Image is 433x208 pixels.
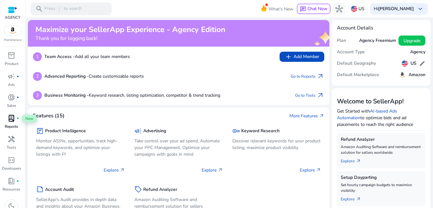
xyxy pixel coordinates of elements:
[4,26,21,35] img: amazon.svg
[33,52,42,61] p: 1
[8,82,15,88] p: Ads
[337,61,376,66] h5: Default Geography
[33,72,42,81] p: 2
[44,73,144,80] p: Create customizable reports
[16,180,19,182] span: fiber_manual_record
[44,92,89,98] b: Business Monitoring -
[16,75,19,78] span: fiber_manual_record
[4,38,22,42] p: Marketplace
[2,166,21,171] p: Developers
[44,53,130,60] p: Add all your team members
[337,49,365,55] h5: Account Type
[285,53,319,61] span: Add Member
[5,124,18,129] p: Reports
[410,49,425,55] h5: Agency
[359,38,396,43] h5: Agency Freemium
[8,52,15,59] span: inventory_2
[404,37,420,44] span: Upgrade
[8,94,15,101] span: donut_small
[22,115,37,122] span: New
[359,3,365,14] p: US
[268,3,293,15] span: What's New
[232,127,240,135] span: key
[44,5,82,12] p: Press to search
[44,54,75,60] b: Team Access -
[398,71,406,79] img: amazon.svg
[341,175,422,180] h5: Setup Dayparting
[36,36,225,42] h4: Thank you for logging back!
[120,167,125,172] span: arrow_outward
[280,52,324,62] button: addAdd Member
[317,73,324,80] span: arrow_outward
[333,3,346,15] button: hub
[337,108,426,128] p: Get Started with to optimize bids and ad placements to reach the right audience
[104,167,125,173] p: Explore
[402,60,408,67] img: us.svg
[134,138,223,158] p: Take control over your ad spend, Automate your PPC Management, Optimize your campaigns with goals...
[3,186,20,192] p: Resources
[337,72,379,78] h5: Default Marketplace
[36,5,43,13] span: search
[300,6,306,12] span: chat
[289,113,324,119] a: More Featuresarrow_outward
[337,98,426,105] h3: Welcome to SellerApp!
[33,91,42,100] p: 3
[351,6,357,12] img: us.svg
[134,185,142,193] span: sell
[45,128,86,134] h5: Product Intelligence
[36,25,225,34] h2: Maximize your SellerApp Experience - Agency Edition
[202,167,223,173] p: Explore
[218,167,223,172] span: arrow_outward
[398,36,425,46] button: Upgrade
[44,73,89,79] b: Advanced Reporting -
[7,103,16,108] p: Sales
[33,113,64,119] h4: Features (15)
[337,38,346,43] h5: Plan
[337,108,397,121] a: AI-based Ads Automation
[36,185,44,193] span: summarize
[297,4,330,14] button: chatChat Now
[232,138,321,151] p: Discover relevant keywords for your product listing, maximize product visibility
[341,155,366,164] a: Explorearrow_outward
[134,127,142,135] span: campaign
[5,15,20,20] p: AGENCY
[57,5,62,12] span: /
[335,5,343,13] span: hub
[341,193,366,202] a: Explorearrow_outward
[409,72,425,78] h5: Amazon
[378,6,414,12] b: [PERSON_NAME]
[143,187,177,192] h5: Refund Analyzer
[356,159,361,164] span: arrow_outward
[5,61,18,67] p: Product
[8,73,15,80] span: campaign
[8,177,15,185] span: book_4
[410,61,417,66] h5: US
[316,167,321,172] span: arrow_outward
[8,156,15,164] span: code_blocks
[295,91,324,100] a: Go to Toolsarrow_outward
[319,113,324,118] span: arrow_outward
[44,92,220,99] p: Keyword research, listing optimization, competitor & trend tracking
[356,197,361,202] span: arrow_outward
[337,25,426,31] h4: Account Details
[8,114,15,122] span: lab_profile
[417,5,424,13] span: keyboard_arrow_down
[374,7,414,11] p: Hi
[341,144,422,155] p: Amazon Auditing Software and reimbursement solution for sellers worldwide.
[291,72,324,81] a: Go to Reportsarrow_outward
[45,187,74,192] h5: Account Audit
[7,145,16,150] p: Tools
[341,182,422,193] p: Set hourly campaign budgets to maximize visibility
[307,6,327,12] span: Chat Now
[317,92,324,99] span: arrow_outward
[341,137,422,142] h5: Refund Analyzer
[419,60,425,67] span: edit
[36,127,44,135] span: package
[8,135,15,143] span: handyman
[36,138,125,158] p: Monitor ASINs, opportunities, track high-demand keywords, and optimize your listings with PI
[285,53,292,61] span: add
[241,128,280,134] h5: Keyword Research
[143,128,166,134] h5: Advertising
[16,96,19,99] span: fiber_manual_record
[16,117,19,120] span: fiber_manual_record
